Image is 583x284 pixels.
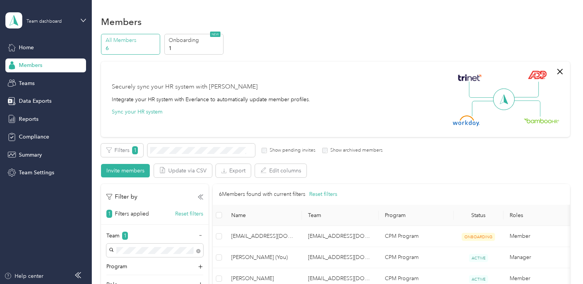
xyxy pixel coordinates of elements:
[106,36,158,44] p: All Members
[255,164,306,177] button: Edit columns
[462,233,495,241] span: ONBOARDING
[453,115,480,126] img: Workday
[175,210,203,218] button: Reset filters
[106,232,119,240] p: Team
[503,247,580,268] td: Manager
[101,144,143,157] button: Filters1
[132,146,138,154] span: 1
[503,226,580,247] td: Member
[19,115,38,123] span: Reports
[106,44,158,52] p: 6
[19,97,51,105] span: Data Exports
[101,164,150,177] button: Invite members
[19,61,42,69] span: Members
[216,164,251,177] button: Export
[524,118,559,123] img: BambooHR
[122,232,128,240] span: 1
[309,190,337,199] button: Reset filters
[19,79,35,87] span: Teams
[302,205,379,226] th: Team
[512,82,539,98] img: Line Right Up
[231,253,296,262] span: [PERSON_NAME] (You)
[456,72,483,83] img: Trinet
[106,210,112,218] span: 1
[267,147,315,154] label: Show pending invites
[231,212,296,219] span: Name
[115,210,149,218] p: Filters applied
[454,205,503,226] th: Status
[379,226,454,247] td: CPM Program
[219,190,305,199] p: 6 Members found with current filters
[106,192,137,202] p: Filter by
[328,147,383,154] label: Show archived members
[112,82,258,92] div: Securely sync your HR system with [PERSON_NAME]
[469,82,496,98] img: Line Left Up
[513,100,540,117] img: Line Right Down
[19,133,49,141] span: Compliance
[469,254,488,262] span: ACTIVE
[112,108,162,116] button: Sync your HR system
[225,205,302,226] th: Name
[231,274,296,283] span: [PERSON_NAME]
[379,205,454,226] th: Program
[210,32,220,37] span: NEW
[19,151,42,159] span: Summary
[469,275,488,283] span: ACTIVE
[454,226,503,247] td: ONBOARDING
[26,19,62,24] div: Team dashboard
[112,95,310,104] div: Integrate your HR system with Everlance to automatically update member profiles.
[225,226,302,247] td: mshurson@ccfs.com
[169,44,221,52] p: 1
[528,70,547,79] img: ADP
[540,241,583,284] iframe: Everlance-gr Chat Button Frame
[302,226,379,247] td: dstewartvitek@ccfs.com
[472,100,499,116] img: Line Left Down
[19,169,54,177] span: Team Settings
[101,18,142,26] h1: Members
[379,247,454,268] td: CPM Program
[302,247,379,268] td: dstewartvitek@ccfs.com
[503,205,580,226] th: Roles
[154,164,212,177] button: Update via CSV
[225,247,302,268] td: Dulcy Stewart-Vitek (You)
[4,272,43,280] button: Help center
[19,43,34,52] span: Home
[231,232,296,241] span: [EMAIL_ADDRESS][DOMAIN_NAME]
[169,36,221,44] p: Onboarding
[106,262,127,271] p: Program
